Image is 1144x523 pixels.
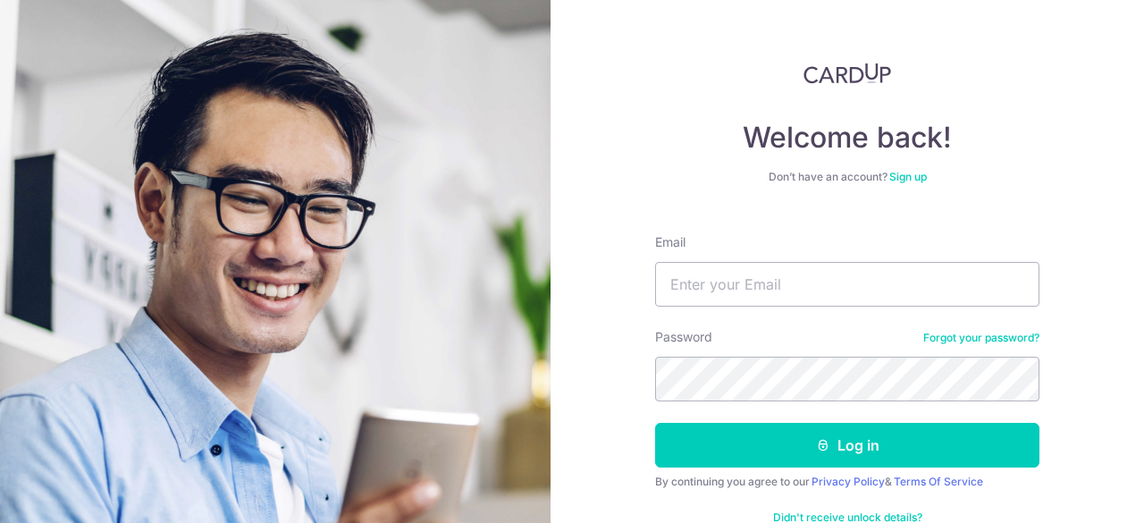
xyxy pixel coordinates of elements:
[894,475,983,488] a: Terms Of Service
[655,120,1039,156] h4: Welcome back!
[655,475,1039,489] div: By continuing you agree to our &
[655,233,686,251] label: Email
[803,63,891,84] img: CardUp Logo
[655,423,1039,468] button: Log in
[923,331,1039,345] a: Forgot your password?
[812,475,885,488] a: Privacy Policy
[655,170,1039,184] div: Don’t have an account?
[889,170,927,183] a: Sign up
[655,328,712,346] label: Password
[655,262,1039,307] input: Enter your Email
